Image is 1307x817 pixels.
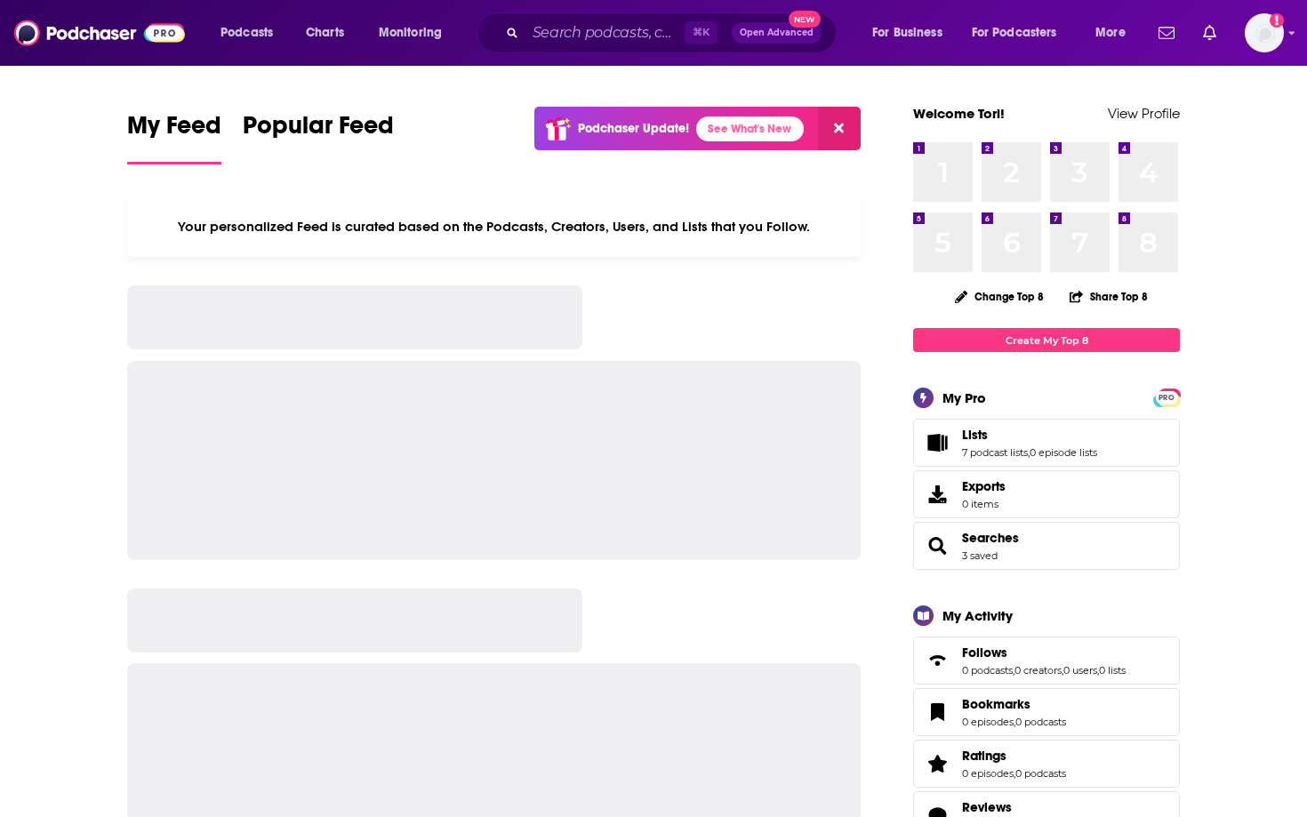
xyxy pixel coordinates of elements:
[962,530,1019,546] a: Searches
[1196,18,1223,48] a: Show notifications dropdown
[525,19,685,47] input: Search podcasts, credits, & more...
[1245,13,1284,52] img: User Profile
[1156,390,1177,404] a: PRO
[919,700,955,725] a: Bookmarks
[243,110,394,164] a: Popular Feed
[962,799,1066,815] a: Reviews
[1030,446,1097,459] a: 0 episode lists
[306,20,344,45] span: Charts
[872,20,942,45] span: For Business
[243,110,394,151] span: Popular Feed
[1270,13,1284,28] svg: Add a profile image
[789,11,821,28] span: New
[962,498,1006,510] span: 0 items
[919,533,955,558] a: Searches
[127,110,221,151] span: My Feed
[696,116,804,141] a: See What's New
[578,121,689,136] p: Podchaser Update!
[962,645,1007,661] span: Follows
[1014,716,1015,728] span: ,
[740,28,814,37] span: Open Advanced
[942,607,1013,624] div: My Activity
[962,799,1012,815] span: Reviews
[962,427,1097,443] a: Lists
[1151,18,1182,48] a: Show notifications dropdown
[1062,664,1063,677] span: ,
[913,637,1180,685] span: Follows
[913,328,1180,352] a: Create My Top 8
[1015,716,1066,728] a: 0 podcasts
[913,688,1180,736] span: Bookmarks
[493,12,854,53] div: Search podcasts, credits, & more...
[962,478,1006,494] span: Exports
[1014,664,1062,677] a: 0 creators
[962,446,1028,459] a: 7 podcast lists
[913,105,1005,122] a: Welcome Tori!
[208,19,296,47] button: open menu
[919,751,955,776] a: Ratings
[1014,767,1015,780] span: ,
[860,19,965,47] button: open menu
[14,16,185,50] img: Podchaser - Follow, Share and Rate Podcasts
[127,196,861,257] div: Your personalized Feed is curated based on the Podcasts, Creators, Users, and Lists that you Follow.
[942,389,986,406] div: My Pro
[127,110,221,164] a: My Feed
[1015,767,1066,780] a: 0 podcasts
[732,22,822,44] button: Open AdvancedNew
[919,648,955,673] a: Follows
[1097,664,1099,677] span: ,
[962,549,998,562] a: 3 saved
[962,696,1030,712] span: Bookmarks
[960,19,1083,47] button: open menu
[1095,20,1126,45] span: More
[962,748,1066,764] a: Ratings
[1083,19,1148,47] button: open menu
[366,19,465,47] button: open menu
[1245,13,1284,52] button: Show profile menu
[1156,391,1177,404] span: PRO
[379,20,442,45] span: Monitoring
[962,748,1006,764] span: Ratings
[962,664,1013,677] a: 0 podcasts
[962,767,1014,780] a: 0 episodes
[1013,664,1014,677] span: ,
[294,19,355,47] a: Charts
[1099,664,1126,677] a: 0 lists
[221,20,273,45] span: Podcasts
[962,427,988,443] span: Lists
[962,696,1066,712] a: Bookmarks
[1245,13,1284,52] span: Logged in as torisims
[1028,446,1030,459] span: ,
[972,20,1057,45] span: For Podcasters
[913,419,1180,467] span: Lists
[944,285,1054,308] button: Change Top 8
[962,645,1126,661] a: Follows
[913,470,1180,518] a: Exports
[685,21,718,44] span: ⌘ K
[962,716,1014,728] a: 0 episodes
[913,522,1180,570] span: Searches
[1108,105,1180,122] a: View Profile
[1063,664,1097,677] a: 0 users
[919,482,955,507] span: Exports
[1069,279,1149,314] button: Share Top 8
[913,740,1180,788] span: Ratings
[919,430,955,455] a: Lists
